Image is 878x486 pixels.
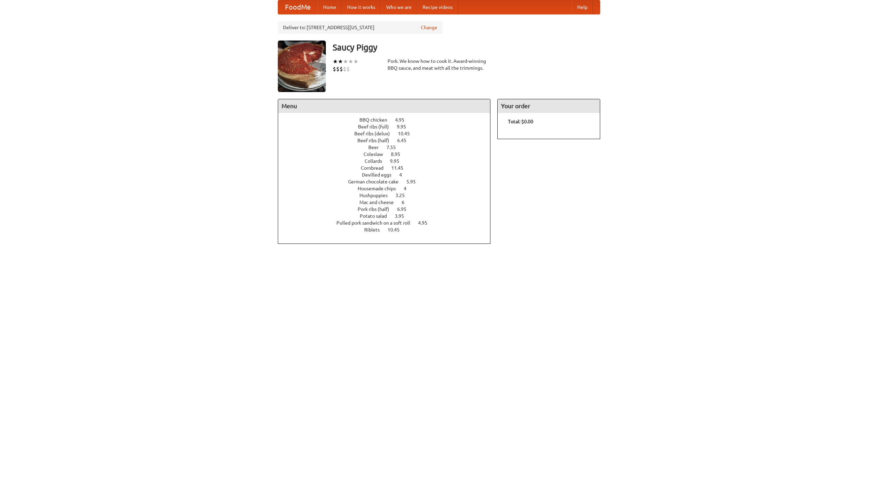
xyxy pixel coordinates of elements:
span: 9.95 [397,124,413,129]
span: Beef ribs (delux) [354,131,397,136]
b: Total: $0.00 [508,119,533,124]
a: BBQ chicken 4.95 [359,117,417,123]
a: Beef ribs (full) 9.95 [358,124,419,129]
span: 3.95 [395,213,411,219]
span: Pulled pork sandwich on a soft roll [336,220,417,226]
a: How it works [342,0,381,14]
span: 9.95 [390,158,406,164]
a: Help [572,0,593,14]
li: $ [336,65,340,73]
a: Beef ribs (delux) 10.45 [354,131,423,136]
span: Devilled eggs [362,172,398,178]
span: 6 [402,200,411,205]
li: ★ [343,58,348,65]
span: Pork ribs (half) [358,206,396,212]
span: 5.95 [406,179,423,184]
a: Hushpuppies 3.25 [359,193,417,198]
span: Hushpuppies [359,193,394,198]
a: Coleslaw 8.95 [364,151,413,157]
li: $ [346,65,350,73]
li: ★ [333,58,338,65]
span: 8.95 [391,151,407,157]
span: Mac and cheese [359,200,401,205]
h3: Saucy Piggy [333,41,600,54]
a: Potato salad 3.95 [360,213,417,219]
h4: Your order [498,99,600,113]
li: $ [340,65,343,73]
div: Pork. We know how to cook it. Award-winning BBQ sauce, and meat with all the trimmings. [388,58,490,71]
span: 10.45 [388,227,406,233]
li: ★ [353,58,358,65]
span: 3.25 [395,193,412,198]
span: 6.95 [397,206,413,212]
a: Riblets 10.45 [364,227,412,233]
span: 4 [404,186,413,191]
span: Collards [365,158,389,164]
h4: Menu [278,99,490,113]
span: German chocolate cake [348,179,405,184]
span: 7.55 [387,145,403,150]
li: ★ [338,58,343,65]
a: Home [318,0,342,14]
div: Deliver to: [STREET_ADDRESS][US_STATE] [278,21,442,34]
li: $ [343,65,346,73]
a: Recipe videos [417,0,458,14]
span: 11.45 [391,165,410,171]
span: 4.95 [395,117,411,123]
span: 6.45 [397,138,413,143]
span: Beer [368,145,385,150]
a: Beef ribs (half) 6.45 [357,138,419,143]
span: 10.45 [398,131,417,136]
li: $ [333,65,336,73]
a: Mac and cheese 6 [359,200,417,205]
img: angular.jpg [278,41,326,92]
span: Housemade chips [358,186,403,191]
span: Riblets [364,227,387,233]
a: Beer 7.55 [368,145,408,150]
a: Housemade chips 4 [358,186,419,191]
a: Change [421,24,437,31]
a: Cornbread 11.45 [361,165,416,171]
span: 4 [399,172,409,178]
li: ★ [348,58,353,65]
a: German chocolate cake 5.95 [348,179,428,184]
span: BBQ chicken [359,117,394,123]
span: Coleslaw [364,151,390,157]
a: Pulled pork sandwich on a soft roll 4.95 [336,220,440,226]
span: Beef ribs (half) [357,138,396,143]
span: Cornbread [361,165,390,171]
span: 4.95 [418,220,434,226]
a: Collards 9.95 [365,158,412,164]
a: Pork ribs (half) 6.95 [358,206,419,212]
a: FoodMe [278,0,318,14]
a: Devilled eggs 4 [362,172,415,178]
span: Beef ribs (full) [358,124,396,129]
span: Potato salad [360,213,394,219]
a: Who we are [381,0,417,14]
